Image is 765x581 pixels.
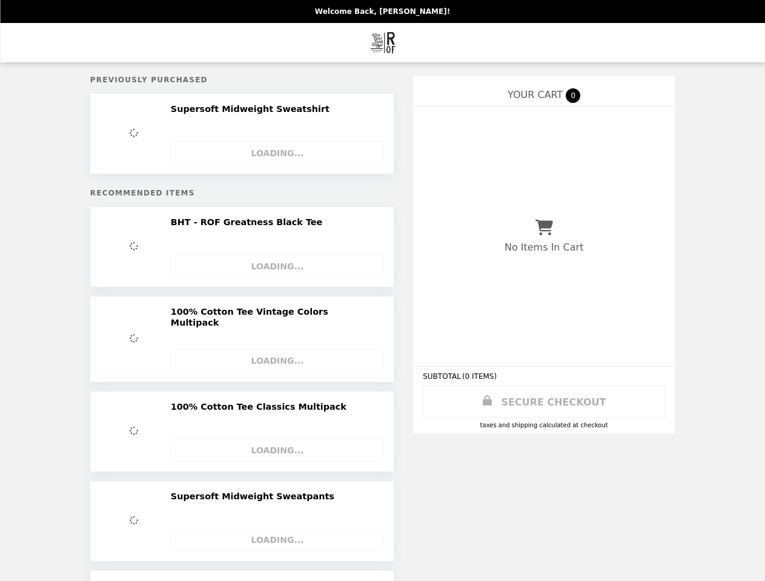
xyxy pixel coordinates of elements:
h2: Supersoft Midweight Sweatshirt [171,103,334,114]
p: No Items In Cart [505,241,583,253]
h5: Recommended Items [90,189,394,197]
span: 0 [566,88,580,103]
div: Taxes and Shipping calculated at checkout [423,422,665,428]
h2: 100% Cotton Tee Vintage Colors Multipack [171,306,379,329]
h2: 100% Cotton Tee Classics Multipack [171,401,351,412]
span: YOUR CART [508,89,563,100]
h2: BHT - ROF Greatness Black Tee [171,217,328,228]
span: ( 0 ITEMS ) [462,372,497,381]
img: Brand Logo [370,30,395,55]
span: SUBTOTAL [423,372,462,381]
p: Welcome Back, [PERSON_NAME]! [315,7,450,16]
h2: Supersoft Midweight Sweatpants [171,491,339,502]
h5: Previously Purchased [90,76,394,84]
